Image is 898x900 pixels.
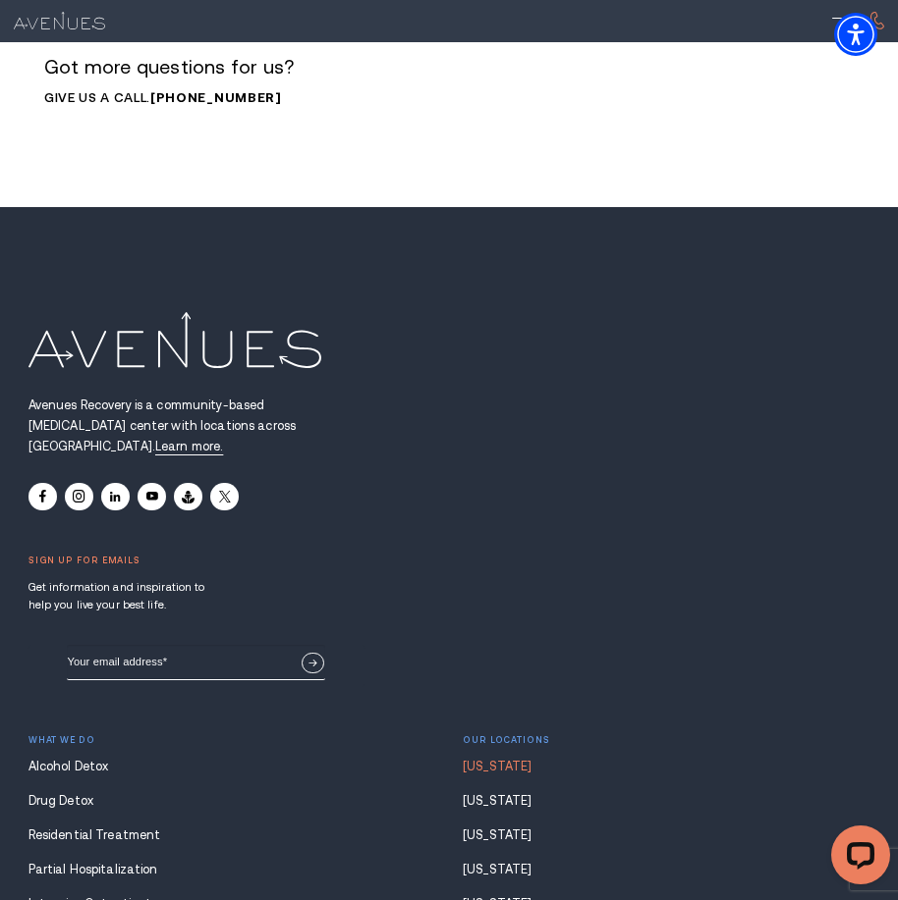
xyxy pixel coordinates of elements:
[44,90,854,105] p: Give us a call.
[138,483,166,510] a: Youtube
[28,828,435,842] a: Residential Treatment
[28,760,435,773] a: Alcohol Detox
[67,645,325,680] input: Email
[28,312,321,368] img: Avenues Logo
[463,828,870,842] a: [US_STATE]
[302,653,324,673] button: Sign Up Now
[28,578,221,613] p: Get information and inspiration to help you live your best life.
[28,556,365,566] p: Sign up for emails
[463,735,870,746] p: Our locations
[28,396,365,457] p: Avenues Recovery is a community-based [MEDICAL_DATA] center with locations across [GEOGRAPHIC_DATA].
[28,863,435,876] a: Partial Hospitalization
[44,53,854,81] p: Got more questions for us?
[834,13,877,56] div: Accessibility Menu
[28,794,435,808] a: Drug Detox
[155,440,223,453] a: Avenues Recovery is a community-based drug and alcohol rehabilitation center with locations acros...
[815,818,898,900] iframe: LiveChat chat widget
[463,863,870,876] a: [US_STATE]
[150,90,281,105] a: call 866-725-2579
[463,794,870,808] a: [US_STATE]
[28,735,435,746] p: What we do
[463,760,870,773] a: [US_STATE]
